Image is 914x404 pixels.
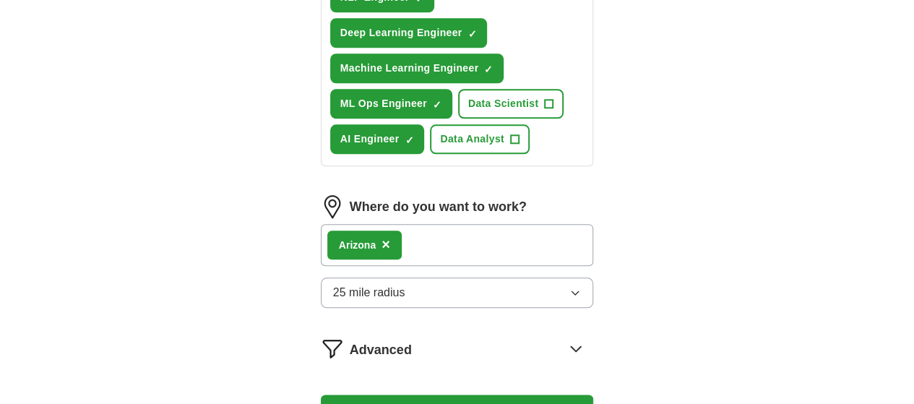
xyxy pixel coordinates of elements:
[458,89,564,119] button: Data Scientist
[430,124,530,154] button: Data Analyst
[340,61,479,76] span: Machine Learning Engineer
[339,239,358,251] strong: Ariz
[330,89,452,119] button: ML Ops Engineer✓
[405,134,413,146] span: ✓
[468,96,539,111] span: Data Scientist
[321,195,344,218] img: location.png
[381,236,390,252] span: ×
[340,25,462,40] span: Deep Learning Engineer
[350,197,527,217] label: Where do you want to work?
[381,234,390,256] button: ×
[340,96,427,111] span: ML Ops Engineer
[330,53,504,83] button: Machine Learning Engineer✓
[340,132,400,147] span: AI Engineer
[350,340,412,360] span: Advanced
[330,18,488,48] button: Deep Learning Engineer✓
[330,124,425,154] button: AI Engineer✓
[339,238,376,253] div: ona
[440,132,504,147] span: Data Analyst
[433,99,441,111] span: ✓
[321,337,344,360] img: filter
[467,28,476,40] span: ✓
[333,284,405,301] span: 25 mile radius
[484,64,493,75] span: ✓
[321,278,594,308] button: 25 mile radius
